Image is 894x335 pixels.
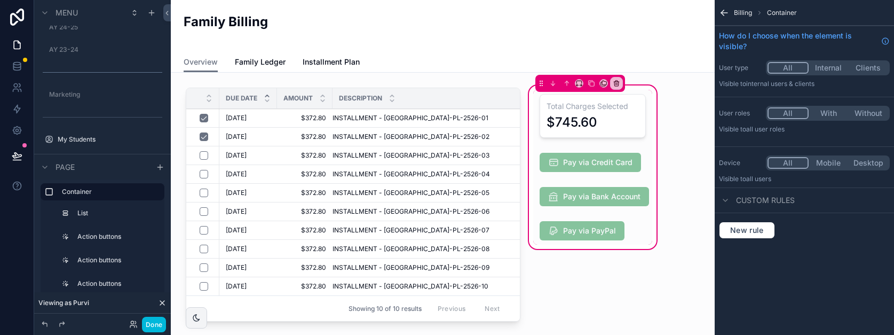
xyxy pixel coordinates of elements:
span: How do I choose when the element is visible? [719,30,877,52]
button: With [809,107,849,119]
span: Due Date [226,94,257,103]
button: Mobile [809,157,849,169]
label: My Students [58,135,158,144]
button: Done [142,317,166,332]
a: Overview [184,52,218,73]
button: Desktop [848,157,888,169]
span: Installment Plan [303,57,360,67]
button: All [768,107,809,119]
p: Visible to [719,175,890,183]
a: How do I choose when the element is visible? [719,30,890,52]
label: Device [719,159,762,167]
label: Action buttons [77,256,154,264]
h2: Family Billing [184,13,268,30]
span: Custom rules [736,195,795,206]
label: User roles [719,109,762,118]
span: Page [56,162,75,173]
span: Container [767,9,797,17]
a: Installment Plan [303,52,360,74]
span: All user roles [746,125,785,133]
button: Without [848,107,888,119]
p: Visible to [719,80,890,88]
span: Showing 10 of 10 results [349,305,422,313]
span: Description [339,94,382,103]
span: Menu [56,7,78,18]
label: AY 23-24 [49,45,158,54]
span: New rule [726,225,768,235]
label: Action buttons [77,279,154,288]
a: Family Ledger [235,52,286,74]
span: Viewing as Purvi [38,299,89,307]
label: Container [62,188,156,196]
label: Marketing [49,90,158,99]
p: Visible to [719,125,890,134]
span: Family Ledger [235,57,286,67]
label: User type [719,64,762,72]
button: New rule [719,222,775,239]
span: Overview [184,57,218,67]
button: Internal [809,62,849,74]
label: AY 24-25 [49,23,158,32]
div: scrollable content [34,180,171,314]
button: All [768,157,809,169]
span: Billing [734,9,752,17]
span: Internal users & clients [746,80,814,88]
label: Action buttons [77,232,154,241]
button: Clients [848,62,888,74]
span: all users [746,175,771,183]
span: Amount [283,94,313,103]
button: All [768,62,809,74]
label: List [77,209,154,217]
